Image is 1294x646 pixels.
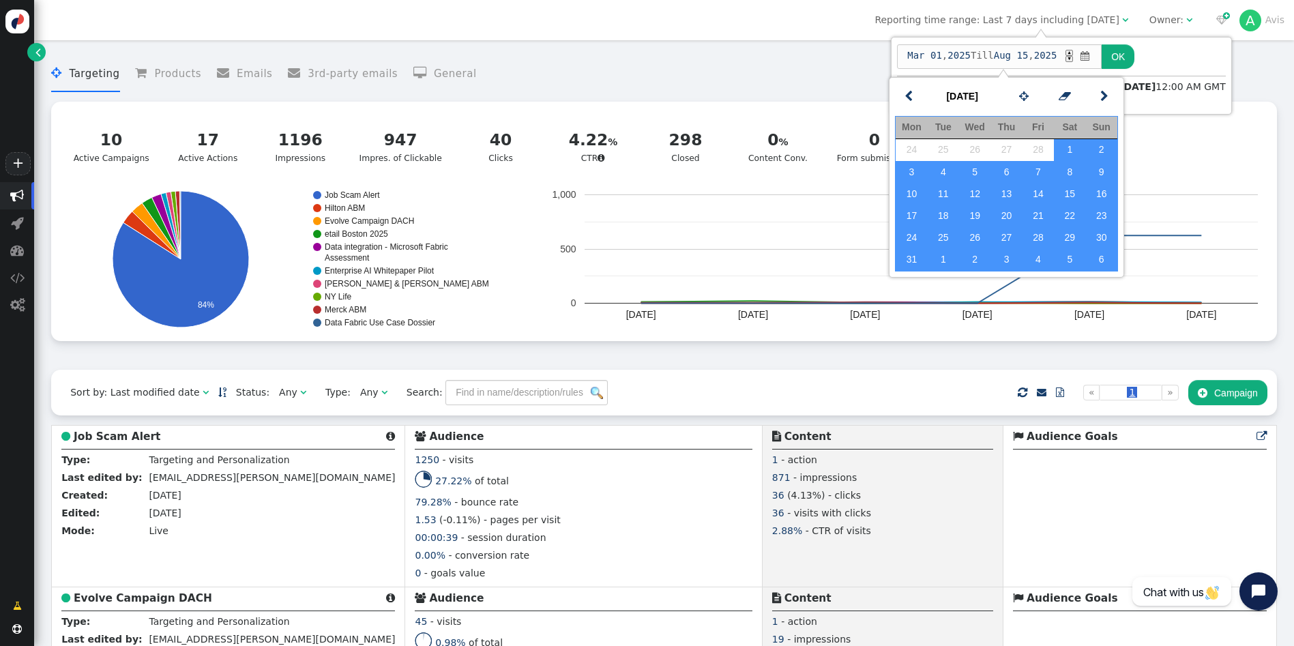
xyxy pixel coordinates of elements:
button: OK [1102,44,1134,69]
b: Last edited by: [61,634,142,645]
button: Campaign [1188,380,1267,405]
span: 1 [772,454,778,465]
text: [DATE] [1186,309,1216,320]
li: General [413,56,477,92]
a: + [5,152,30,175]
span: 1 [1127,387,1137,398]
img: logo-icon.svg [5,10,29,33]
span: 2025 [947,48,971,63]
span: Status: [226,385,269,400]
span: - bounce rate [454,497,518,508]
b: Audience [429,430,484,443]
text: [DATE] [850,309,880,320]
li: Emails [217,56,273,92]
b: Audience Goals [1027,592,1118,604]
div: Clicks [467,128,535,165]
span:  [1122,15,1128,25]
span: - impressions [793,472,857,483]
div: Any [279,385,297,400]
a: 0Content Conv. [736,120,820,173]
span:  [1198,387,1207,398]
span:  [415,431,426,441]
b: Last edited by: [61,472,142,483]
span:  [1186,15,1192,25]
div: Active Actions [175,128,242,165]
div: ▼ [1065,56,1073,62]
div: 947 [359,128,442,152]
div: Content Conv. [744,128,812,165]
span: 01 [930,48,942,63]
text: Hilton ABM [325,203,365,213]
div: A [1239,10,1261,31]
li: Targeting [51,56,119,92]
div: Closed [652,128,720,165]
a:  [1046,380,1074,405]
text: [PERSON_NAME] & [PERSON_NAME] ABM [325,279,489,289]
span: Type: [316,385,351,400]
span:  [203,387,209,397]
a: 0Form submissions [828,120,920,173]
span:  [217,67,237,79]
text: [DATE] [1074,309,1104,320]
b: Audience Goals [1027,430,1118,443]
text: Assessment [325,253,370,263]
b: Job Scam Alert [74,430,160,443]
div: CTR [559,128,627,165]
span:  [598,153,605,162]
text: Enterprise AI Whitepaper Pilot [325,266,435,276]
text: Data Fabric Use Case Dossier [325,318,435,327]
div: Impres. of Clickable [359,128,442,165]
text: Merck ABM [325,305,366,314]
span: 19 [772,634,784,645]
div: 0 [744,128,812,152]
span: 2025 [1034,48,1057,63]
div: 1196 [267,128,334,152]
a:  [218,387,226,398]
a: 947Impres. of Clickable [351,120,450,173]
span:  [10,298,25,312]
span:  [1256,431,1267,441]
span: Targeting and Personalization [149,616,289,627]
text: [DATE] [962,309,992,320]
span: of total [475,475,509,486]
span: - action [781,616,817,627]
span: Mar [907,48,924,63]
a: 17Active Actions [166,120,250,173]
span: Reporting time range: Last 7 days including [DATE] [874,14,1119,25]
span:  [12,624,22,634]
span: 79.28% [415,497,451,508]
a: 298Closed [643,120,727,173]
div: A chart. [544,191,1258,327]
span: 15 [1016,48,1028,63]
span:  [10,244,24,257]
span:  [135,67,154,79]
a: AAvis [1239,14,1284,25]
span: - clicks [828,490,861,501]
span:  [1056,387,1064,397]
div: Active Campaigns [74,128,149,165]
span: [EMAIL_ADDRESS][PERSON_NAME][DOMAIN_NAME] [149,634,395,645]
span: 0.00% [415,550,445,561]
span: 45 [415,616,427,627]
span: [DATE] [149,490,181,501]
span: Sorted in descending order [218,387,226,397]
span: 1 [772,616,778,627]
span: 1.53 [415,514,436,525]
span: Search: [397,387,443,398]
span: (4.13%) [787,490,825,501]
span:  [10,189,24,203]
span:  [1037,387,1046,397]
li: 3rd-party emails [288,56,398,92]
span:  [61,593,70,603]
a: 10Active Campaigns [65,120,158,173]
span:  [11,216,24,230]
text: NY Life [325,292,351,302]
span: - conversion rate [448,550,529,561]
span: - goals value [424,568,485,578]
span:  [61,431,70,441]
li: Products [135,56,201,92]
span:  [288,67,308,79]
span:  [35,45,41,59]
span:  [772,431,781,441]
b: Type: [61,454,90,465]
